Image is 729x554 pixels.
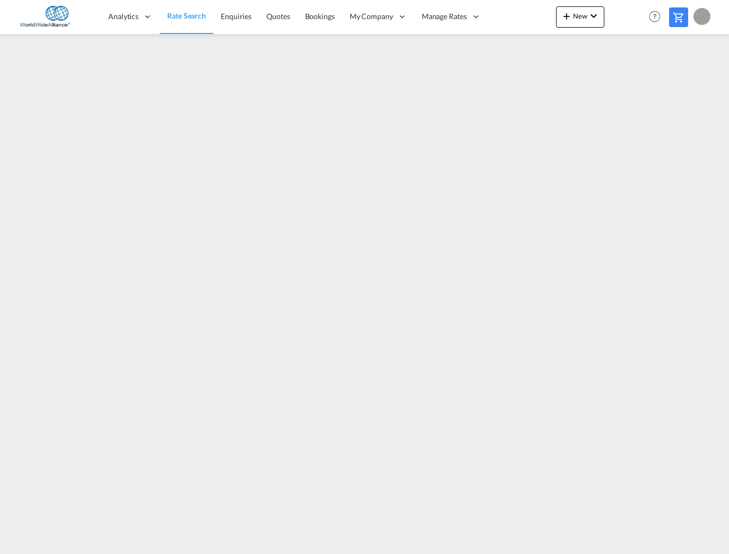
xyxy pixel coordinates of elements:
span: Analytics [108,11,138,22]
button: icon-plus 400-fgNewicon-chevron-down [556,6,604,28]
span: Bookings [305,12,335,21]
span: Enquiries [221,12,251,21]
span: Rate Search [167,11,206,20]
md-icon: icon-plus 400-fg [560,10,573,22]
span: Help [646,7,664,25]
div: Help [646,7,669,27]
span: Quotes [266,12,290,21]
span: Manage Rates [422,11,467,22]
span: New [560,12,600,20]
img: ccb731808cb111f0a964a961340171cb.png [16,5,88,29]
span: My Company [350,11,393,22]
md-icon: icon-chevron-down [587,10,600,22]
